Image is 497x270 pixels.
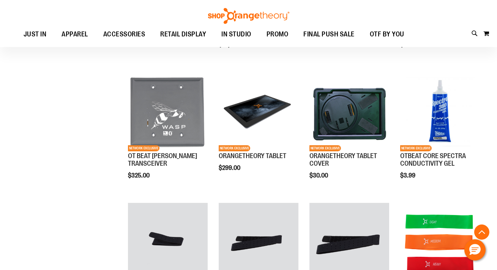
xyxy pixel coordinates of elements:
span: FINAL PUSH SALE [304,26,355,43]
a: ORANGETHEORY TABLET [219,152,286,160]
span: IN STUDIO [222,26,252,43]
span: $30.00 [309,172,329,179]
a: OT BEAT [PERSON_NAME] TRANSCEIVER [128,152,197,167]
a: IN STUDIO [214,26,259,43]
a: OTF BY YOU [362,26,412,43]
a: Product image for OT BEAT POE TRANSCEIVERNETWORK EXCLUSIVE [128,72,207,152]
span: NETWORK EXCLUSIVE [219,145,250,151]
span: JUST IN [24,26,47,43]
div: product [396,68,483,198]
a: Product image for ORANGETHEORY TABLET COVERNETWORK EXCLUSIVE [309,72,389,152]
span: NETWORK EXCLUSIVE [309,145,341,151]
span: APPAREL [62,26,88,43]
img: Product image for ORANGETHEORY TABLET COVER [309,72,389,151]
a: OTBEAT CORE SPECTRA CONDUCTIVITY GEL [400,152,466,167]
a: ACCESSORIES [96,26,153,43]
span: NETWORK EXCLUSIVE [128,145,159,151]
button: Back To Top [474,224,489,240]
a: FINAL PUSH SALE [296,26,363,43]
span: $325.00 [128,172,151,179]
a: ORANGETHEORY TABLET COVER [309,152,377,167]
span: PROMO [267,26,289,43]
img: Shop Orangetheory [207,8,290,24]
a: PROMO [259,26,296,43]
img: Product image for ORANGETHEORY TABLET [219,72,298,151]
div: product [215,68,302,191]
a: APPAREL [54,26,96,43]
a: OTBEAT CORE SPECTRA CONDUCTIVITY GELNETWORK EXCLUSIVE [400,72,480,152]
a: JUST IN [16,26,54,43]
span: RETAIL DISPLAY [161,26,207,43]
a: RETAIL DISPLAY [153,26,214,43]
div: product [124,68,211,198]
span: $3.99 [400,172,417,179]
span: ACCESSORIES [103,26,145,43]
a: Product image for ORANGETHEORY TABLETNETWORK EXCLUSIVE [219,72,298,152]
img: OTBEAT CORE SPECTRA CONDUCTIVITY GEL [400,72,480,151]
button: Hello, have a question? Let’s chat. [464,239,486,261]
span: NETWORK EXCLUSIVE [400,145,432,151]
img: Product image for OT BEAT POE TRANSCEIVER [128,72,207,151]
div: product [306,68,393,198]
span: $299.00 [219,165,241,171]
span: OTF BY YOU [370,26,404,43]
